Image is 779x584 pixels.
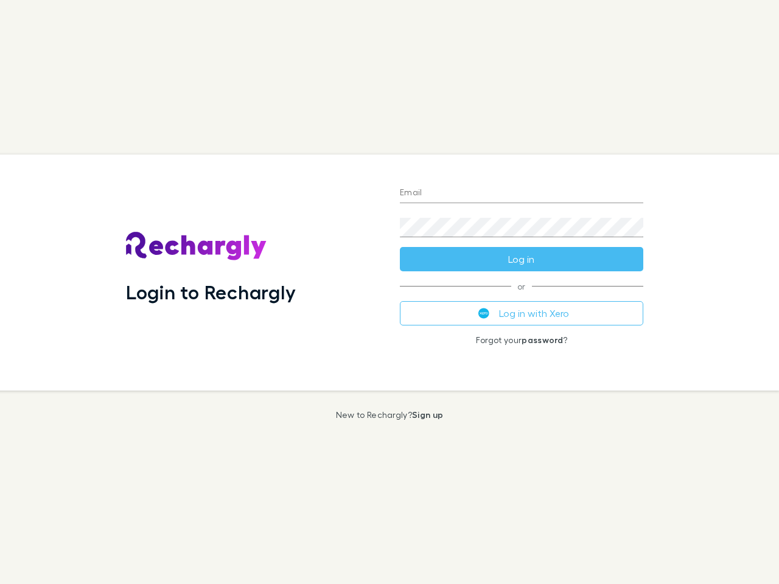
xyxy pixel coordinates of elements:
p: New to Rechargly? [336,410,444,420]
button: Log in with Xero [400,301,643,325]
a: password [522,335,563,345]
a: Sign up [412,409,443,420]
button: Log in [400,247,643,271]
span: or [400,286,643,287]
img: Rechargly's Logo [126,232,267,261]
img: Xero's logo [478,308,489,319]
h1: Login to Rechargly [126,280,296,304]
p: Forgot your ? [400,335,643,345]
